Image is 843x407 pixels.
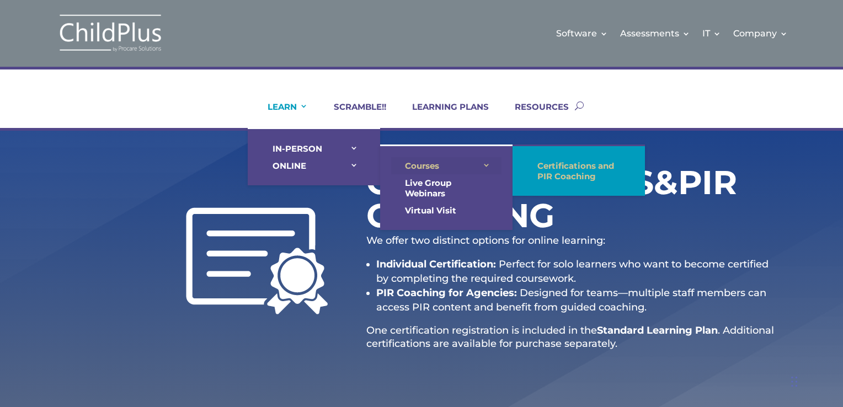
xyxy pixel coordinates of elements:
[366,324,774,349] span: . Additional certifications are available for purchase separately.
[791,365,798,398] div: Drag
[391,174,501,202] a: Live Group Webinars
[366,324,597,336] span: One certification registration is included in the
[320,101,386,128] a: SCRAMBLE!!
[259,140,369,157] a: IN-PERSON
[788,354,843,407] iframe: Chat Widget
[702,11,721,56] a: IT
[597,324,718,336] strong: Standard Learning Plan
[524,157,634,185] a: Certifications and PIR Coaching
[391,202,501,219] a: Virtual Visit
[391,157,501,174] a: Courses
[654,162,678,202] span: &
[366,166,659,238] h1: Certifications PIR Coaching
[376,258,496,270] strong: Individual Certification:
[376,286,775,314] li: Designed for teams—multiple staff members can access PIR content and benefit from guided coaching.
[254,101,308,128] a: LEARN
[376,257,775,286] li: Perfect for solo learners who want to become certified by completing the required coursework.
[733,11,788,56] a: Company
[259,157,369,174] a: ONLINE
[376,287,517,299] strong: PIR Coaching for Agencies:
[398,101,489,128] a: LEARNING PLANS
[366,234,605,247] span: We offer two distinct options for online learning:
[501,101,569,128] a: RESOURCES
[556,11,608,56] a: Software
[620,11,690,56] a: Assessments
